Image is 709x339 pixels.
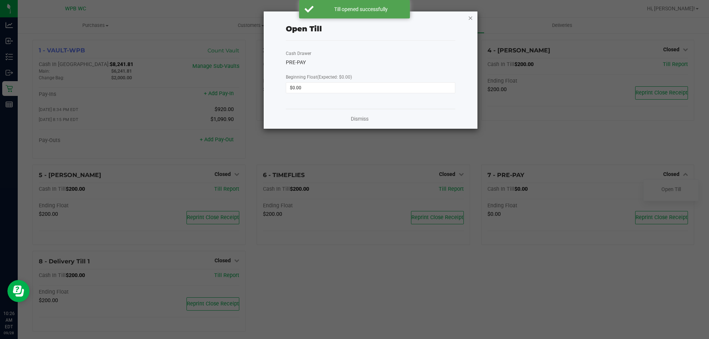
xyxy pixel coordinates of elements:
[351,115,369,123] a: Dismiss
[286,23,322,34] div: Open Till
[286,75,352,80] span: Beginning Float
[286,50,311,57] label: Cash Drawer
[286,59,455,66] div: PRE-PAY
[318,6,404,13] div: Till opened successfully
[317,75,352,80] span: (Expected: $0.00)
[7,280,30,302] iframe: Resource center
